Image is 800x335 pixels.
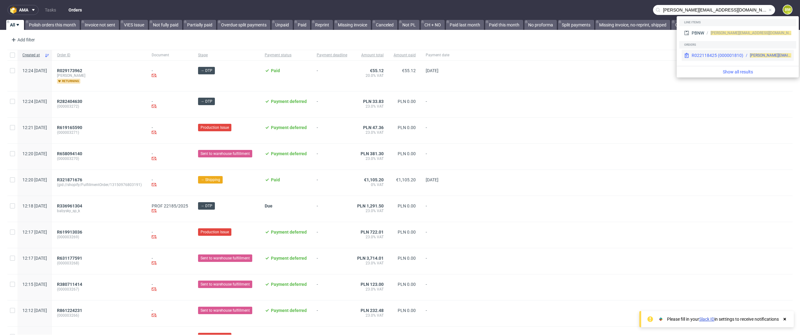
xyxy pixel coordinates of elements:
span: 12:17 [DATE] [22,256,47,261]
span: - [317,125,347,136]
span: [DATE] [426,177,438,182]
span: - [317,203,347,214]
div: - [152,68,188,79]
span: (000003272) [57,104,142,109]
span: Production Issue [201,125,229,130]
span: Sent to warehouse fulfillment [201,281,250,287]
a: R861224231 [57,308,83,313]
span: (gid://shopify/FulfillmentOrder/13150976803191) [57,182,142,187]
span: 12:17 [DATE] [22,230,47,235]
a: Tasks [41,5,60,15]
span: Amount total [357,53,384,58]
span: [PERSON_NAME][EMAIL_ADDRESS][DOMAIN_NAME] [711,31,798,35]
a: Polish orders this month [25,20,80,30]
span: R861224231 [57,308,82,313]
div: - [152,282,188,293]
div: Please fill in your in settings to receive notifications [667,316,779,322]
span: - [426,203,449,214]
span: PLN 47.36 [363,125,384,130]
span: €55.12 [402,68,416,73]
div: - [152,308,188,319]
span: R336961304 [57,203,82,208]
span: → DTP [201,68,212,73]
a: VIES Issue [120,20,148,30]
a: All [6,20,24,30]
span: 12:21 [DATE] [22,125,47,130]
div: Line items [679,19,796,26]
span: 23.0% VAT [357,313,384,318]
span: R619165590 [57,125,82,130]
a: Unpaid [272,20,293,30]
button: ama [7,5,39,15]
a: CH + NO [421,20,445,30]
span: 12:20 [DATE] [22,177,47,182]
span: - [317,230,347,240]
span: R619913036 [57,230,82,235]
span: ama [19,8,28,12]
a: R619165590 [57,125,83,130]
span: PLN 0.00 [398,151,416,156]
span: 12:24 [DATE] [22,99,47,104]
span: - [426,256,449,267]
div: Add filter [9,35,36,45]
img: Slack [658,316,664,322]
div: - [152,230,188,240]
span: PLN 0.00 [398,308,416,313]
span: Production Issue [201,229,229,235]
a: Country Tax - Missing CSV [671,20,729,30]
a: No proforma [524,20,557,30]
a: R282404630 [57,99,83,104]
a: Not PL [399,20,419,30]
a: R321871676 [57,177,83,182]
span: (000003268) [57,261,142,266]
span: PLN 0.00 [398,99,416,104]
div: - [152,99,188,110]
a: Reprint [311,20,333,30]
span: PLN 0.00 [398,230,416,235]
span: - [317,68,347,84]
a: R336961304 [57,203,83,208]
figcaption: BM [783,5,792,14]
a: Canceled [372,20,397,30]
a: Missing invoice, no-reprint, shipped [595,20,670,30]
span: Payment status [265,53,307,58]
span: - [426,125,449,136]
span: - [317,308,347,319]
span: 0% VAT [357,182,384,187]
a: Partially paid [183,20,216,30]
span: 23.0% VAT [357,130,384,135]
span: → DTP [201,99,212,104]
a: Overdue split payments [217,20,270,30]
span: Payment deadline [317,53,347,58]
span: Payment deferred [271,282,307,287]
span: 23.0% VAT [357,156,384,161]
span: PLN 722.01 [361,230,384,235]
span: - [426,308,449,319]
span: Payment date [426,53,449,58]
span: Sent to warehouse fulfillment [201,308,250,313]
span: Payment deferred [271,151,307,156]
span: 23.0% VAT [357,104,384,109]
div: - [152,177,188,188]
span: 12:20 [DATE] [22,151,47,156]
span: PLN 123.00 [361,282,384,287]
span: - [317,177,347,188]
span: Order ID [57,53,142,58]
a: Paid [294,20,310,30]
a: Paid this month [485,20,523,30]
span: (000003266) [57,313,142,318]
span: - [317,151,347,162]
span: PLN 0.00 [398,282,416,287]
span: → DTP [201,203,212,209]
span: R631177591 [57,256,82,261]
span: R282404630 [57,99,82,104]
a: Show all results [679,69,796,75]
span: PLN 3,714.01 [357,256,384,261]
span: Stage [198,53,255,58]
span: 23.0% VAT [357,208,384,213]
span: [DATE] [426,68,438,73]
span: 12:24 [DATE] [22,68,47,73]
span: returning [57,79,80,84]
span: - [317,282,347,293]
span: - [426,151,449,162]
